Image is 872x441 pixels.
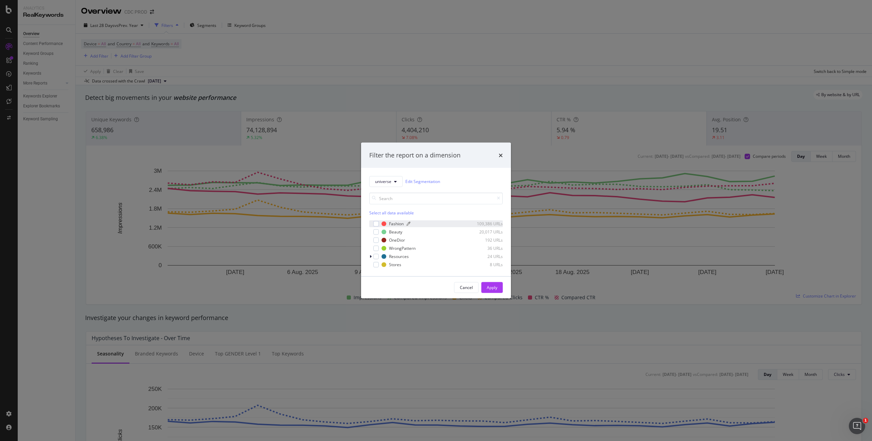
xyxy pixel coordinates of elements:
span: 1 [863,418,868,423]
div: Apply [487,285,497,290]
div: Cancel [460,285,473,290]
button: universe [369,176,403,187]
div: OneDior [389,237,405,243]
span: universe [375,179,391,184]
div: Stores [389,262,401,268]
div: Resources [389,254,409,259]
iframe: Intercom live chat [849,418,865,434]
div: 20,017 URLs [469,229,503,235]
div: times [499,151,503,160]
div: 192 URLs [469,237,503,243]
div: Beauty [389,229,402,235]
div: Select all data available [369,210,503,215]
div: 36 URLs [469,245,503,251]
a: Edit Segmentation [405,178,440,185]
div: Filter the report on a dimension [369,151,461,160]
div: 109,386 URLs [469,221,503,227]
div: modal [361,143,511,299]
div: 8 URLs [469,262,503,268]
button: Apply [481,282,503,293]
div: WrongPattern [389,245,416,251]
input: Search [369,192,503,204]
button: Cancel [454,282,479,293]
div: Fashion [389,221,404,227]
div: 24 URLs [469,254,503,259]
